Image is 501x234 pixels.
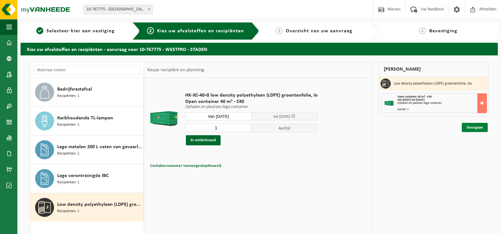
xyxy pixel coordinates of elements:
button: Containernummer toevoegen(optioneel) [150,161,222,170]
span: Lege verontreinigde IBC [57,172,108,180]
span: tot [DATE] [273,115,290,119]
span: Recipiënten: 1 [57,93,79,99]
button: Kwikhoudende TL-lampen Recipiënten: 1 [30,107,144,136]
div: [PERSON_NAME] [379,62,489,77]
a: 1Selecteer hier een vestiging [24,27,127,35]
h2: Kies uw afvalstoffen en recipiënten - aanvraag voor 10-767775 - WESTFRO - STADEN [21,43,498,55]
span: 2 [147,27,154,34]
span: Open container 40 m³ - C40 [397,95,432,98]
strong: Van [DATE] tot [DATE] [397,98,425,102]
span: 10-767775 - WESTFRO - STADEN [83,5,153,14]
span: Bedrijfsrestafval [57,85,92,93]
span: Recipiënten: 1 [57,208,79,214]
span: Kwikhoudende TL-lampen [57,114,113,122]
button: Low density polyethyleen (LDPE) groentenfolie, los Recipiënten: 1 [30,193,144,222]
span: Bevestiging [429,28,457,34]
button: Lege metalen 200 L vaten van gevaarlijke producten Recipiënten: 1 [30,136,144,164]
span: HK-XC-40-G low density polyethyleen (LDPE) groentenfolie, lo [185,92,318,98]
span: 3 [276,27,283,34]
span: Aantal [252,124,318,132]
div: Ophalen en plaatsen lege container [397,102,487,105]
div: Aantal: 1 [397,108,487,111]
span: 4 [419,27,426,34]
p: Ophalen en plaatsen lege container [185,105,318,109]
span: Recipiënten: 1 [57,151,79,157]
button: Lege verontreinigde IBC Recipiënten: 1 [30,164,144,193]
span: Open container 40 m³ - C40 [185,98,318,105]
span: Lege metalen 200 L vaten van gevaarlijke producten [57,143,142,151]
button: Bedrijfsrestafval Recipiënten: 1 [30,78,144,107]
span: Low density polyethyleen (LDPE) groentenfolie, los [57,201,142,208]
span: Kies uw afvalstoffen en recipiënten [157,28,244,34]
span: Containernummer toevoegen(optioneel) [150,164,221,168]
a: Doorgaan [462,123,488,132]
span: Recipiënten: 1 [57,180,79,186]
button: In winkelmand [186,135,221,145]
span: Selecteer hier een vestiging [46,28,115,34]
input: Materiaal zoeken [34,65,141,75]
div: Keuze recipiënt en planning [144,62,207,78]
span: Overzicht van uw aanvraag [286,28,352,34]
span: 10-767775 - WESTFRO - STADEN [84,5,152,14]
span: 1 [36,27,43,34]
input: Selecteer datum [185,112,252,120]
span: Recipiënten: 1 [57,122,79,128]
h3: Low density polyethyleen (LDPE) groentenfolie, los [394,79,472,89]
